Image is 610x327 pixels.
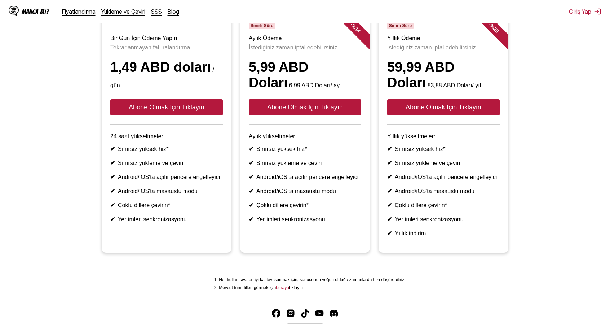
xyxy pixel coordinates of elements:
[118,188,198,194] font: Android/iOS'ta masaüstü modu
[249,202,253,208] font: ✔
[129,104,204,111] font: Abone Olmak İçin Tıklayın
[395,230,426,236] font: Yıllık indirim
[472,82,481,88] font: / yıl
[110,216,115,222] font: ✔
[256,146,307,152] font: Sınırsız yüksek hız*
[219,285,276,290] font: Mevcut tüm dilleri görmek için
[387,44,477,51] font: İstediğiniz zaman iptal edebilirsiniz.
[110,44,190,51] font: Tekrarlanmayan faturalandırma
[286,309,295,318] a: Instagram
[330,82,340,88] font: / ay
[301,309,309,318] img: IsManga TikTok
[110,35,177,41] font: Bir Gün İçin Ödeme Yapın
[272,309,280,318] img: IsManga Facebook
[249,99,361,115] button: Abone Olmak İçin Tıklayın
[272,309,280,318] a: Facebook
[276,285,289,290] a: Mevcut diller
[387,174,392,180] font: ✔
[9,6,62,17] a: IsManga LogoManga mı?
[276,285,289,290] font: buraya
[256,202,309,208] font: Çoklu dillere çevirin*
[395,188,474,194] font: Android/iOS'ta masaüstü modu
[387,160,392,166] font: ✔
[249,146,253,152] font: ✔
[389,23,412,28] font: Sınırlı Süre
[406,104,481,111] font: Abone Olmak İçin Tıklayın
[267,104,343,111] font: Abone Olmak İçin Tıklayın
[256,160,322,166] font: Sınırsız yükleme ve çeviri
[168,8,179,15] a: Blog
[110,133,165,139] font: 24 saat yükseltmeler:
[249,44,339,51] font: İstediğiniz zaman iptal edebilirsiniz.
[101,8,145,15] a: Yükleme ve Çeviri
[249,160,253,166] font: ✔
[387,60,455,90] font: 59,99 ABD Doları
[315,309,324,318] img: IsManga YouTube
[110,202,115,208] font: ✔
[330,309,338,318] img: IsManga Discord
[249,35,282,41] font: Aylık Ödeme
[387,202,392,208] font: ✔
[395,160,460,166] font: Sınırsız yükleme ve çeviri
[249,133,297,139] font: Aylık yükseltmeler:
[387,35,420,41] font: Yıllık Ödeme
[387,133,435,139] font: Yıllık yükseltmeler:
[387,216,392,222] font: ✔
[569,8,591,15] font: Giriş Yap
[110,67,214,88] font: / gün
[110,60,211,75] font: 1,49 ABD doları
[395,146,446,152] font: Sınırsız yüksek hız*
[350,23,358,30] font: %
[110,188,115,194] font: ✔
[395,174,497,180] font: Android/iOS'ta açılır pencere engelleyici
[387,188,392,194] font: ✔
[118,146,169,152] font: Sınırsız yüksek hız*
[395,216,464,222] font: Yer imleri senkronizasyonu
[62,8,96,15] a: Fiyatlandırma
[289,285,303,290] font: tıklayın
[349,22,355,27] font: -
[330,309,338,318] a: Uyuşmazlık
[489,23,496,30] font: %
[256,174,358,180] font: Android/iOS'ta açılır pencere engelleyici
[249,174,253,180] font: ✔
[249,216,253,222] font: ✔
[256,188,336,194] font: Android/iOS'ta masaüstü modu
[428,82,472,88] font: 83,88 ABD Doları
[22,8,49,15] font: Manga mı?
[256,216,325,222] font: Yer imleri senkronizasyonu
[569,8,601,15] button: Giriş Yap
[9,6,19,16] img: IsManga Logo
[118,174,220,180] font: Android/iOS'ta açılır pencere engelleyici
[387,146,392,152] font: ✔
[286,309,295,318] img: IsManga Instagram
[387,230,392,236] font: ✔
[110,174,115,180] font: ✔
[395,202,447,208] font: Çoklu dillere çevirin*
[251,23,273,28] font: Sınırlı Süre
[492,26,500,34] font: 28
[110,160,115,166] font: ✔
[488,22,493,27] font: -
[594,8,601,15] img: oturumu Kapat
[118,202,170,208] font: Çoklu dillere çevirin*
[354,26,362,34] font: 14
[110,99,223,115] button: Abone Olmak İçin Tıklayın
[301,309,309,318] a: TikTok
[151,8,162,15] a: SSS
[219,277,406,282] font: Her kullanıcıya en iyi kaliteyi sunmak için, sunucunun yoğun olduğu zamanlarda hızı düşürebiliriz.
[249,60,308,90] font: 5,99 ABD Doları
[249,188,253,194] font: ✔
[315,309,324,318] a: YouTube
[289,82,331,88] font: 6,99 ABD Doları
[118,160,183,166] font: Sınırsız yükleme ve çeviri
[118,216,187,222] font: Yer imleri senkronizasyonu
[387,99,500,115] button: Abone Olmak İçin Tıklayın
[110,146,115,152] font: ✔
